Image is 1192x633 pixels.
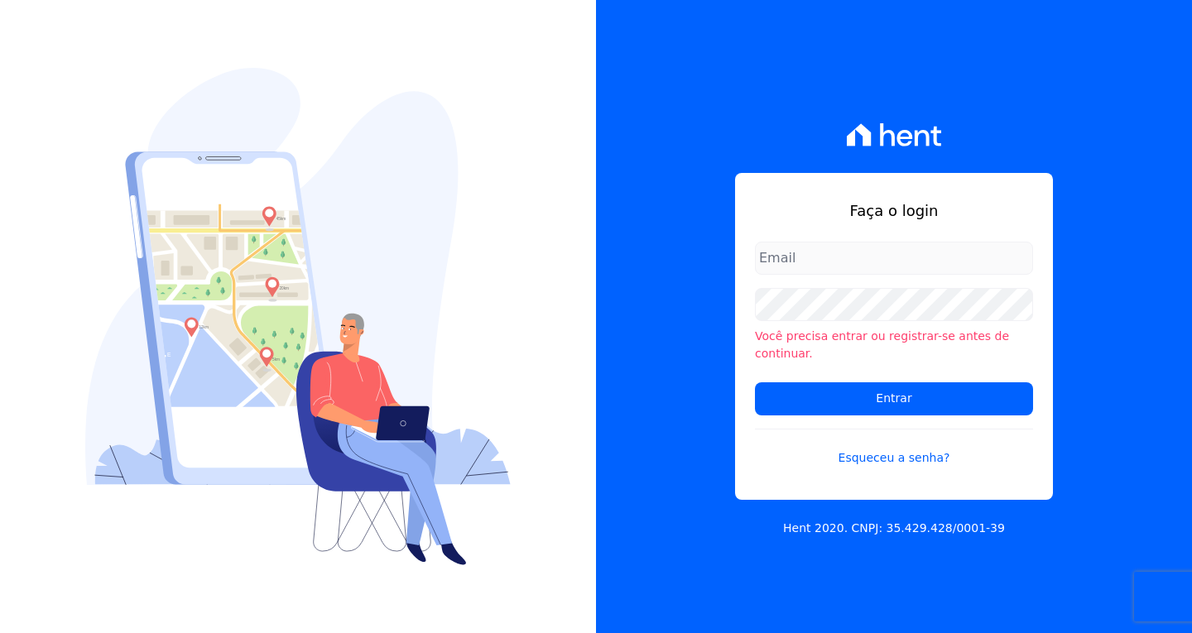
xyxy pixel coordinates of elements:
li: Você precisa entrar ou registrar-se antes de continuar. [755,328,1033,362]
p: Hent 2020. CNPJ: 35.429.428/0001-39 [783,520,1005,537]
img: Login [85,68,511,565]
input: Entrar [755,382,1033,415]
input: Email [755,242,1033,275]
h1: Faça o login [755,199,1033,222]
a: Esqueceu a senha? [755,429,1033,467]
